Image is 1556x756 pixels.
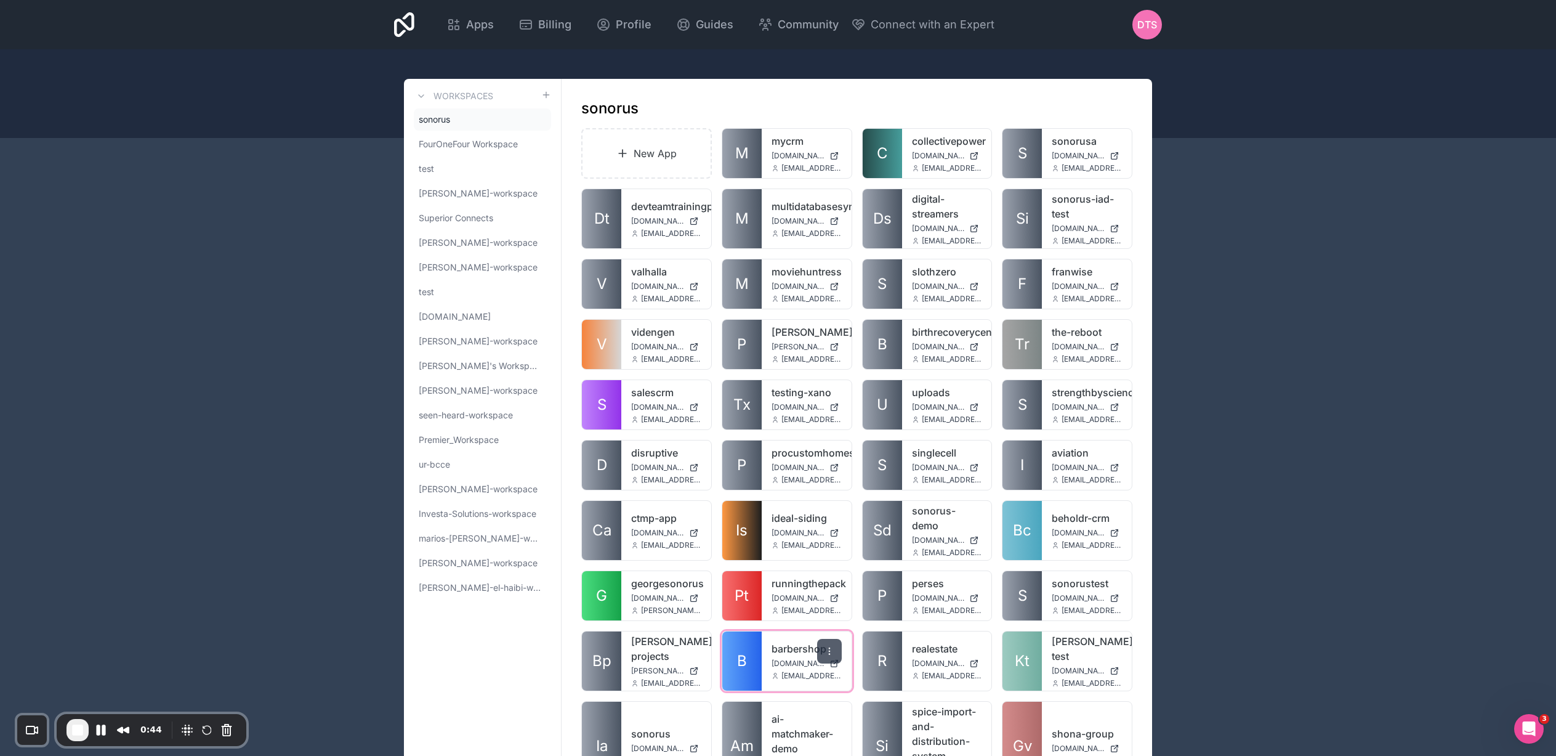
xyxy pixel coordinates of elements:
[414,429,551,451] a: Premier_Workspace
[922,236,982,246] span: [EMAIL_ADDRESS][DOMAIN_NAME]
[778,16,839,33] span: Community
[596,736,608,756] span: Ia
[419,261,538,274] span: [PERSON_NAME]-workspace
[582,501,621,560] a: Ca
[912,224,965,234] span: [DOMAIN_NAME]
[414,232,551,254] a: [PERSON_NAME]-workspace
[631,445,701,460] a: disruptive
[781,354,842,364] span: [EMAIL_ADDRESS][DOMAIN_NAME]
[912,134,982,148] a: collectivepower
[1052,445,1122,460] a: aviation
[419,138,518,150] span: FourOneFour Workspace
[631,199,701,214] a: devteamtrainingportal
[912,445,982,460] a: singlecell
[1002,259,1042,309] a: F
[863,259,902,309] a: S
[1052,593,1122,603] a: [DOMAIN_NAME]
[581,99,639,118] h1: sonorus
[912,282,965,291] span: [DOMAIN_NAME]
[772,199,842,214] a: multidatabasesynctest
[912,659,965,669] span: [DOMAIN_NAME]
[912,342,982,352] a: [DOMAIN_NAME]
[1062,678,1122,688] span: [EMAIL_ADDRESS][DOMAIN_NAME]
[1052,593,1105,603] span: [DOMAIN_NAME]
[772,342,842,352] a: [PERSON_NAME][DOMAIN_NAME]
[582,571,621,620] a: G
[414,306,551,328] a: [DOMAIN_NAME]
[772,282,842,291] a: [DOMAIN_NAME]
[877,455,887,475] span: S
[631,528,701,538] a: [DOMAIN_NAME]
[1018,144,1027,163] span: S
[1002,632,1042,691] a: Kt
[772,593,842,603] a: [DOMAIN_NAME]
[912,151,965,161] span: [DOMAIN_NAME]
[877,274,887,294] span: S
[1015,335,1030,354] span: Tr
[582,441,621,490] a: D
[641,475,701,485] span: [EMAIL_ADDRESS][DOMAIN_NAME]
[631,593,684,603] span: [DOMAIN_NAME]
[1539,714,1549,724] span: 3
[631,463,684,473] span: [DOMAIN_NAME]
[586,11,661,38] a: Profile
[1052,224,1122,234] a: [DOMAIN_NAME]
[722,501,762,560] a: Is
[922,606,982,616] span: [EMAIL_ADDRESS][DOMAIN_NAME]
[582,189,621,248] a: Dt
[1018,274,1026,294] span: F
[419,557,538,569] span: [PERSON_NAME]-workspace
[781,415,842,425] span: [EMAIL_ADDRESS][DOMAIN_NAME]
[912,535,965,545] span: [DOMAIN_NAME]
[509,11,581,38] a: Billing
[419,311,491,323] span: [DOMAIN_NAME]
[1062,475,1122,485] span: [EMAIL_ADDRESS][DOMAIN_NAME]
[1052,463,1122,473] a: [DOMAIN_NAME]
[414,527,551,550] a: marios-[PERSON_NAME]-workspace
[781,163,842,173] span: [EMAIL_ADDRESS][DOMAIN_NAME]
[631,593,701,603] a: [DOMAIN_NAME]
[419,113,450,126] span: sonorus
[1052,528,1122,538] a: [DOMAIN_NAME]
[863,380,902,429] a: U
[912,463,965,473] span: [DOMAIN_NAME]
[772,593,824,603] span: [DOMAIN_NAME]
[1002,380,1042,429] a: S
[912,385,982,400] a: uploads
[1052,463,1105,473] span: [DOMAIN_NAME]
[414,281,551,303] a: test
[912,503,982,533] a: sonorus-demo
[722,380,762,429] a: Tx
[722,259,762,309] a: M
[631,402,684,412] span: [DOMAIN_NAME]
[730,736,754,756] span: Am
[419,286,434,298] span: test
[631,666,701,676] a: [PERSON_NAME][DOMAIN_NAME]
[876,736,889,756] span: Si
[722,320,762,369] a: P
[1020,455,1024,475] span: I
[1052,134,1122,148] a: sonorusa
[631,325,701,339] a: videngen
[772,134,842,148] a: mycrm
[912,402,982,412] a: [DOMAIN_NAME]
[912,151,982,161] a: [DOMAIN_NAME]
[772,641,842,656] a: barbershop
[1052,282,1122,291] a: [DOMAIN_NAME]
[437,11,504,38] a: Apps
[748,11,849,38] a: Community
[1514,714,1544,744] iframe: Intercom live chat
[1052,282,1105,291] span: [DOMAIN_NAME]
[863,189,902,248] a: Ds
[1016,209,1029,229] span: Si
[922,163,982,173] span: [EMAIL_ADDRESS][DOMAIN_NAME]
[582,320,621,369] a: V
[912,641,982,656] a: realestate
[1018,586,1027,606] span: S
[631,528,684,538] span: [DOMAIN_NAME]
[433,90,493,102] h3: Workspaces
[592,651,611,671] span: Bp
[1002,129,1042,178] a: S
[631,385,701,400] a: salescrm
[1052,342,1105,352] span: [DOMAIN_NAME]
